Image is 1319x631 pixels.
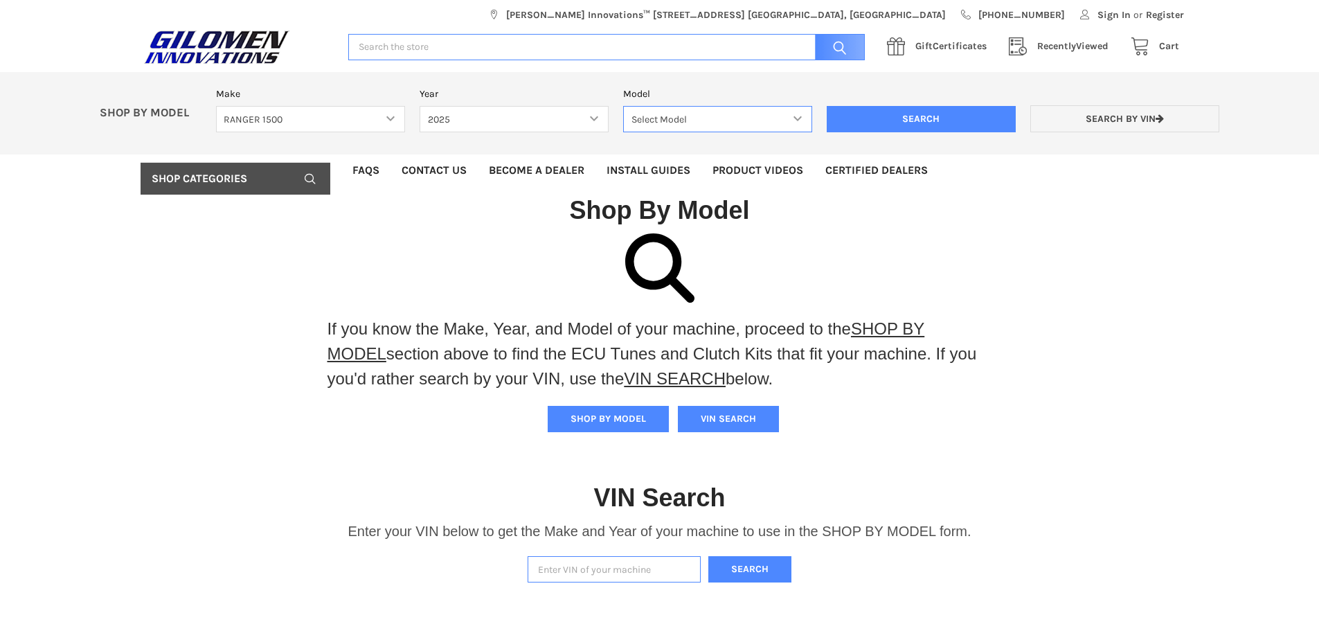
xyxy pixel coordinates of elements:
[506,8,946,22] span: [PERSON_NAME] Innovations™ [STREET_ADDRESS] [GEOGRAPHIC_DATA], [GEOGRAPHIC_DATA]
[708,556,791,583] button: Search
[348,521,971,542] p: Enter your VIN below to get the Make and Year of your machine to use in the SHOP BY MODEL form.
[93,106,209,121] p: SHOP BY MODEL
[141,30,293,64] img: GILOMEN INNOVATIONS
[814,154,939,186] a: Certified Dealers
[701,154,814,186] a: Product Videos
[141,30,334,64] a: GILOMEN INNOVATIONS
[1037,40,1076,52] span: Recently
[678,406,779,432] button: VIN SEARCH
[1097,8,1131,22] span: Sign In
[978,8,1065,22] span: [PHONE_NUMBER]
[1037,40,1109,52] span: Viewed
[348,34,865,61] input: Search the store
[141,163,330,195] a: Shop Categories
[391,154,478,186] a: Contact Us
[327,317,992,391] p: If you know the Make, Year, and Model of your machine, proceed to the section above to find the E...
[1001,38,1123,55] a: RecentlyViewed
[915,40,933,52] span: Gift
[528,556,701,583] input: Enter VIN of your machine
[623,87,812,101] label: Model
[827,106,1016,132] input: Search
[420,87,609,101] label: Year
[624,369,726,388] a: VIN SEARCH
[478,154,595,186] a: Become a Dealer
[327,319,925,363] a: SHOP BY MODEL
[879,38,1001,55] a: GiftCertificates
[593,482,725,513] h1: VIN Search
[915,40,987,52] span: Certificates
[216,87,405,101] label: Make
[1030,105,1219,132] a: Search by VIN
[1159,40,1179,52] span: Cart
[808,34,865,61] input: Search
[341,154,391,186] a: FAQs
[141,195,1179,226] h1: Shop By Model
[548,406,669,432] button: SHOP BY MODEL
[595,154,701,186] a: Install Guides
[1123,38,1179,55] a: Cart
